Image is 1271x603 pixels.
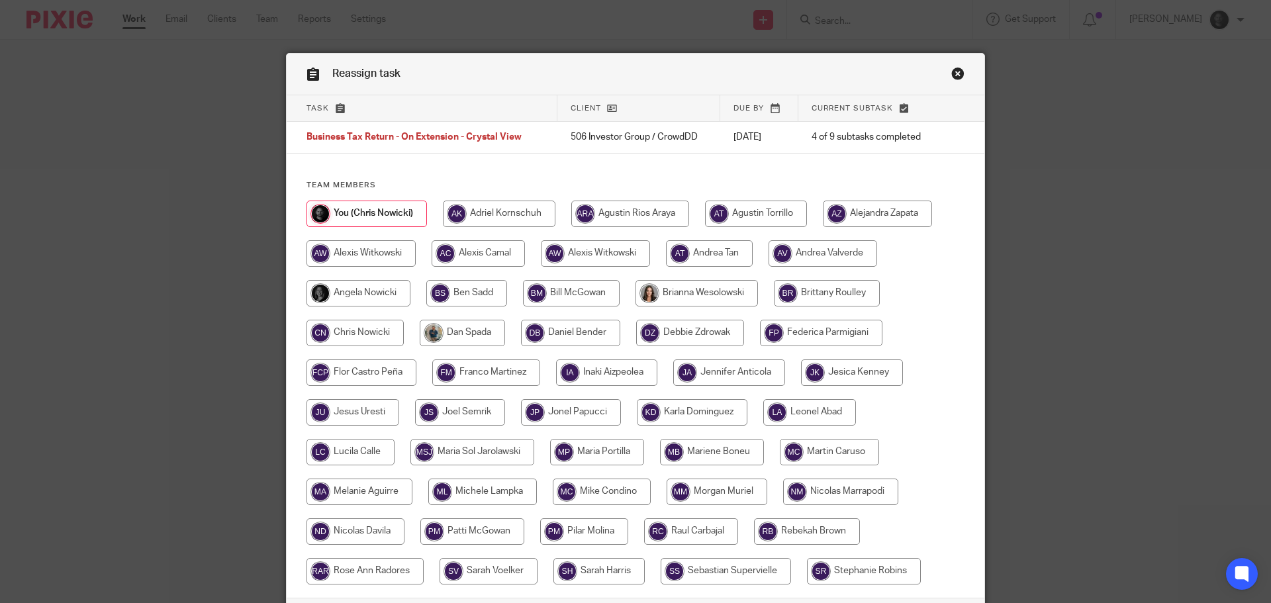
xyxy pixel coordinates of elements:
span: Current subtask [812,105,893,112]
td: 4 of 9 subtasks completed [798,122,943,154]
p: 506 Investor Group / CrowdDD [571,130,707,144]
span: Client [571,105,601,112]
h4: Team members [306,180,965,191]
span: Task [306,105,329,112]
a: Close this dialog window [951,67,965,85]
span: Business Tax Return - On Extension - Crystal View [306,133,522,142]
p: [DATE] [733,130,785,144]
span: Reassign task [332,68,400,79]
span: Due by [733,105,764,112]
